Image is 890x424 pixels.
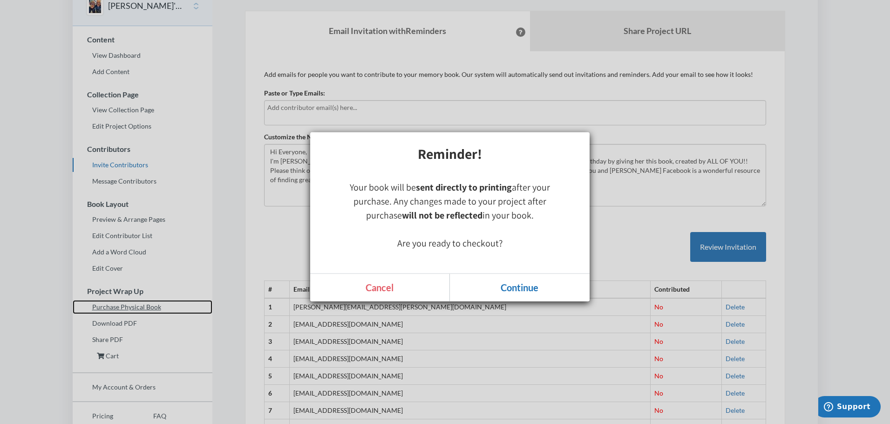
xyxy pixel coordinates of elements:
p: Your book will be after your purchase. Any changes made to your project after purchase in your book. [338,176,562,232]
button: Cancel [310,274,450,301]
span: sent directly to printing [416,181,512,193]
p: Are you ready to checkout? [338,232,562,260]
a: Continue [450,274,590,301]
span: will not be reflected [402,209,482,221]
h3: Reminder! [324,146,576,176]
iframe: Opens a widget where you can chat to one of our agents [818,396,881,419]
